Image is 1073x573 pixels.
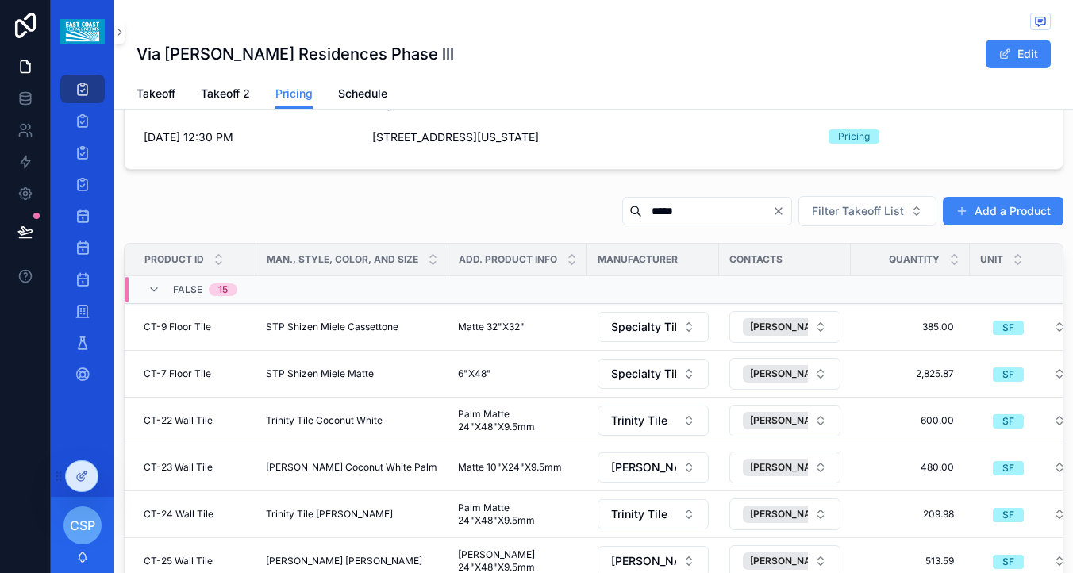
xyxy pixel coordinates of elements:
[458,367,491,380] span: 6"X48"
[838,129,870,144] div: Pricing
[812,203,904,219] span: Filter Takeoff List
[867,461,954,474] span: 480.00
[598,312,709,342] button: Select Button
[338,79,387,111] a: Schedule
[60,19,104,44] img: App logo
[889,253,940,266] span: Quantity
[743,459,852,476] button: Unselect 396
[266,461,437,474] span: [PERSON_NAME] Coconut White Palm
[1002,461,1014,475] div: SF
[729,253,783,266] span: Contacts
[750,461,829,474] span: [PERSON_NAME]
[144,508,213,521] span: CT-24 Wall Tile
[459,253,557,266] span: Add. Product Info
[729,452,840,483] button: Select Button
[611,319,676,335] span: Specialty Tile Products STP
[51,63,114,410] div: scrollable content
[729,405,840,436] button: Select Button
[750,508,829,521] span: [PERSON_NAME]
[750,367,829,380] span: [PERSON_NAME]
[750,555,829,567] span: [PERSON_NAME]
[743,318,852,336] button: Unselect 495
[201,86,250,102] span: Takeoff 2
[275,86,313,102] span: Pricing
[611,553,676,569] span: [PERSON_NAME]
[598,499,709,529] button: Select Button
[750,321,829,333] span: [PERSON_NAME]
[458,502,578,527] span: Palm Matte 24"X48"X9.5mm
[70,516,95,535] span: CSP
[458,408,578,433] span: Palm Matte 24"X48"X9.5mm
[772,205,791,217] button: Clear
[943,197,1063,225] button: Add a Product
[598,253,678,266] span: Manufacturer
[201,79,250,111] a: Takeoff 2
[743,365,852,383] button: Unselect 495
[980,253,1003,266] span: Unit
[144,555,213,567] span: CT-25 Wall Tile
[867,555,954,567] span: 513.59
[1002,414,1014,429] div: SF
[867,367,954,380] span: 2,825.87
[1002,508,1014,522] div: SF
[458,321,525,333] span: Matte 32"X32"
[743,412,852,429] button: Unselect 326
[458,461,562,474] span: Matte 10"X24"X9.5mm
[218,283,228,296] div: 15
[266,414,383,427] span: Trinity Tile Coconut White
[144,461,213,474] span: CT-23 Wall Tile
[266,555,422,567] span: [PERSON_NAME] [PERSON_NAME]
[729,311,840,343] button: Select Button
[144,321,211,333] span: CT-9 Floor Tile
[611,413,667,429] span: Trinity Tile
[266,367,374,380] span: STP Shizen Miele Matte
[1002,367,1014,382] div: SF
[372,129,816,145] span: [STREET_ADDRESS][US_STATE]
[137,86,175,102] span: Takeoff
[867,508,954,521] span: 209.98
[173,283,202,296] span: FALSE
[137,43,454,65] h1: Via [PERSON_NAME] Residences Phase lll
[598,359,709,389] button: Select Button
[729,498,840,530] button: Select Button
[611,460,676,475] span: [PERSON_NAME]
[267,253,418,266] span: Man., Style, Color, and Size
[137,79,175,111] a: Takeoff
[867,414,954,427] span: 600.00
[611,366,676,382] span: Specialty Tile Products STP
[144,414,213,427] span: CT-22 Wall Tile
[729,358,840,390] button: Select Button
[266,321,398,333] span: STP Shizen Miele Cassettone
[1002,321,1014,335] div: SF
[598,452,709,483] button: Select Button
[986,40,1051,68] button: Edit
[1002,555,1014,569] div: SF
[867,321,954,333] span: 385.00
[144,253,204,266] span: Product ID
[750,414,829,427] span: [PERSON_NAME]
[266,508,393,521] span: Trinity Tile [PERSON_NAME]
[798,196,936,226] button: Select Button
[743,552,852,570] button: Unselect 396
[338,86,387,102] span: Schedule
[611,506,667,522] span: Trinity Tile
[275,79,313,110] a: Pricing
[598,406,709,436] button: Select Button
[743,506,852,523] button: Unselect 326
[144,367,211,380] span: CT-7 Floor Tile
[144,129,360,145] span: [DATE] 12:30 PM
